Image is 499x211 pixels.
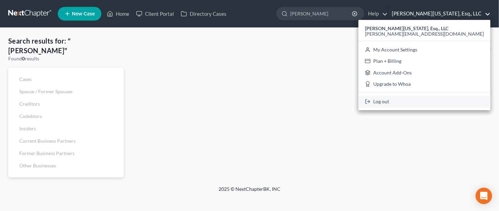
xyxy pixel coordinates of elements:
a: My Account Settings [358,44,490,56]
a: Client Portal [133,8,177,20]
a: Cases [8,73,124,85]
strong: 0 [22,56,25,61]
a: Plan + Billing [358,55,490,67]
a: Spouse / Former Spouses [8,85,124,98]
a: Former Business Partners [8,147,124,160]
a: Current Business Partners [8,135,124,147]
a: Creditors [8,98,124,110]
span: Current Business Partners [19,138,76,144]
div: 2025 © NextChapterBK, INC [54,186,445,198]
span: Cases [19,76,32,82]
a: Account Add-Ons [358,67,490,79]
a: Home [103,8,133,20]
a: Other Businesses [8,160,124,172]
a: Directory Cases [177,8,230,20]
a: Upgrade to Whoa [358,79,490,90]
h4: Search results for: "[PERSON_NAME]" [8,36,124,55]
input: Search by name... [290,7,353,20]
span: Codebtors [19,113,42,119]
span: [PERSON_NAME][EMAIL_ADDRESS][DOMAIN_NAME] [365,31,484,37]
span: Insiders [19,126,36,131]
a: Codebtors [8,110,124,122]
span: New Case [72,11,95,16]
a: Help [365,8,388,20]
div: [PERSON_NAME][US_STATE], Esq., LLC [358,20,490,110]
span: Creditors [19,101,40,107]
span: Spouse / Former Spouses [19,89,73,94]
div: Found results [8,55,124,62]
a: Log out [358,96,490,107]
div: Open Intercom Messenger [476,188,492,204]
span: Other Businesses [19,163,56,168]
a: [PERSON_NAME][US_STATE], Esq., LLC [388,8,490,20]
strong: [PERSON_NAME][US_STATE], Esq., LLC [365,25,448,31]
a: Insiders [8,122,124,135]
span: Former Business Partners [19,150,75,156]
